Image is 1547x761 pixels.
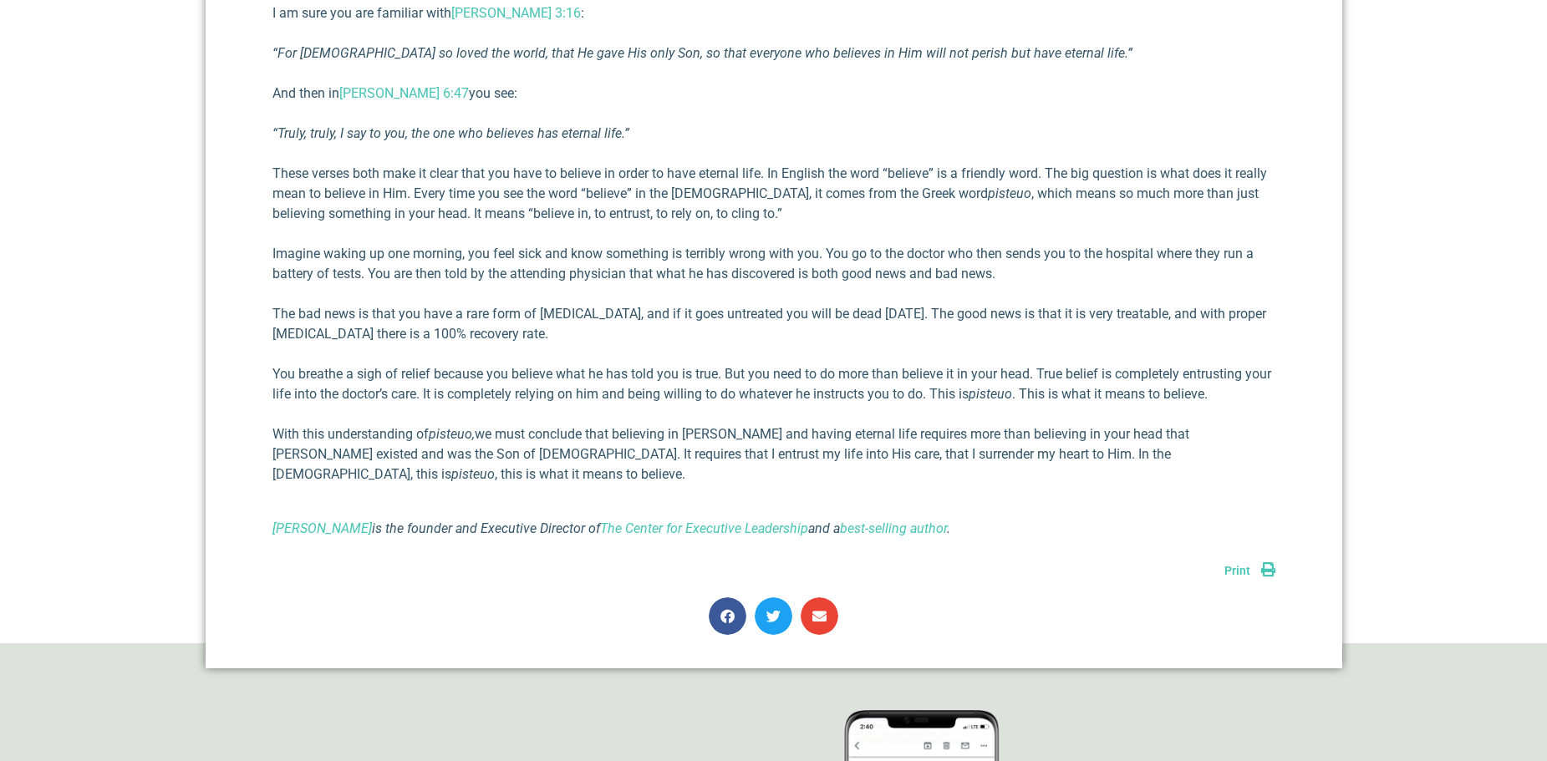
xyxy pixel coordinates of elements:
[451,5,581,21] a: [PERSON_NAME] 3:16
[755,597,792,635] div: Share on twitter
[451,466,495,482] em: pisteuo
[801,597,838,635] div: Share on email
[272,304,1275,344] p: The bad news is that you have a rare form of [MEDICAL_DATA], and if it goes untreated you will be...
[429,426,475,442] em: pisteuo,
[272,424,1275,485] p: With this understanding of we must conclude that believing in [PERSON_NAME] and having eternal li...
[339,85,469,101] a: [PERSON_NAME] 6:47
[272,125,629,141] em: “Truly, truly, I say to you, the one who believes has eternal life.”
[272,84,1275,104] p: And then in you see:
[600,520,808,536] a: The Center for Executive Leadership
[272,3,1275,23] p: I am sure you are familiar with :
[272,364,1275,404] p: You breathe a sigh of relief because you believe what he has told you is true. But you need to do...
[272,45,1132,61] em: “For [DEMOGRAPHIC_DATA] so loved the world, that He gave His only Son, so that everyone who belie...
[272,164,1275,224] p: These verses both make it clear that you have to believe in order to have eternal life. In Englis...
[969,386,1012,402] em: pisteuo
[1224,564,1250,577] span: Print
[840,520,947,536] a: best-selling author
[988,185,1031,201] em: pisteuo
[709,597,746,635] div: Share on facebook
[272,244,1275,284] p: Imagine waking up one morning, you feel sick and know something is terribly wrong with you. You g...
[272,520,372,536] a: [PERSON_NAME]
[272,520,950,536] i: is the founder and Executive Director of and a .
[1224,564,1275,577] a: Print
